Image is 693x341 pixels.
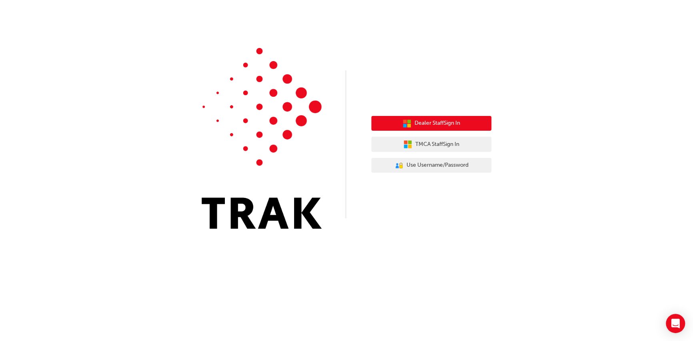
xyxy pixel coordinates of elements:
button: Use Username/Password [371,158,491,173]
button: Dealer StaffSign In [371,116,491,131]
button: TMCA StaffSign In [371,137,491,152]
span: Use Username/Password [407,161,469,170]
span: Dealer Staff Sign In [415,119,460,128]
span: TMCA Staff Sign In [415,140,459,149]
div: Open Intercom Messenger [666,314,685,333]
img: Trak [202,48,322,229]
